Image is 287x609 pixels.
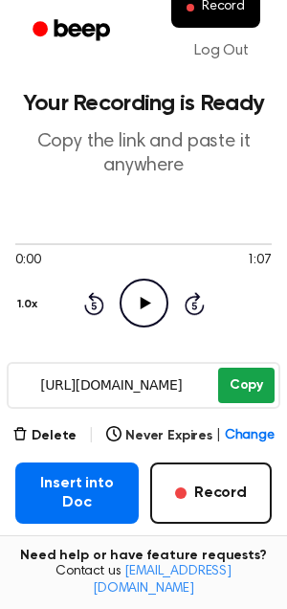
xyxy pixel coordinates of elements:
[12,426,77,446] button: Delete
[175,28,268,74] a: Log Out
[93,565,232,596] a: [EMAIL_ADDRESS][DOMAIN_NAME]
[150,462,272,524] button: Record
[15,92,272,115] h1: Your Recording is Ready
[218,368,275,403] button: Copy
[15,130,272,178] p: Copy the link and paste it anywhere
[19,12,127,50] a: Beep
[247,251,272,271] span: 1:07
[15,462,139,524] button: Insert into Doc
[216,426,221,446] span: |
[225,426,275,446] span: Change
[15,251,40,271] span: 0:00
[11,564,276,598] span: Contact us
[88,424,95,447] span: |
[15,288,44,321] button: 1.0x
[106,426,275,446] button: Never Expires|Change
